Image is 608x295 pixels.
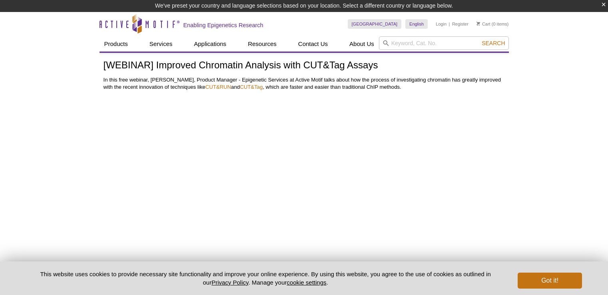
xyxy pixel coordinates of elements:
img: Your Cart [476,22,480,26]
a: Resources [243,36,281,52]
a: Products [100,36,133,52]
span: Search [482,40,505,46]
a: About Us [345,36,379,52]
button: Got it! [518,273,582,289]
a: English [405,19,428,29]
input: Keyword, Cat. No. [379,36,509,50]
button: cookie settings [287,279,326,286]
a: Register [452,21,468,27]
a: Contact Us [293,36,333,52]
a: CUT&RUN [205,84,231,90]
p: In this free webinar, [PERSON_NAME], Product Manager - Epigenetic Services at Active Motif talks ... [104,76,505,91]
h1: [WEBINAR] Improved Chromatin Analysis with CUT&Tag Assays [104,60,505,72]
a: Cart [476,21,490,27]
p: This website uses cookies to provide necessary site functionality and improve your online experie... [26,270,505,287]
a: Privacy Policy [211,279,248,286]
h2: Enabling Epigenetics Research [183,22,263,29]
a: [GEOGRAPHIC_DATA] [348,19,402,29]
a: Services [145,36,177,52]
li: (0 items) [476,19,509,29]
li: | [449,19,450,29]
a: Login [436,21,447,27]
button: Search [479,40,507,47]
a: Applications [189,36,231,52]
a: CUT&Tag [240,84,263,90]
